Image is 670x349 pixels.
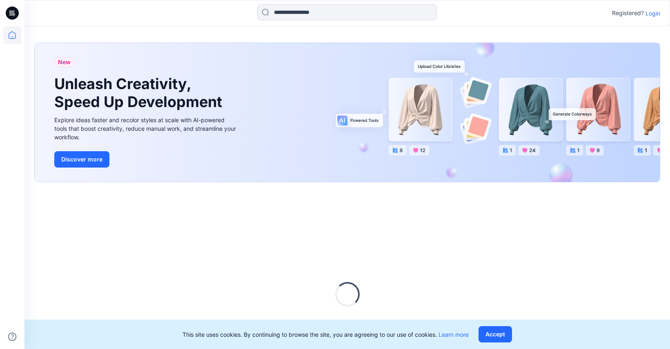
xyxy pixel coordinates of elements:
a: Learn more [439,331,469,338]
p: Login [646,9,660,18]
span: New [58,57,71,67]
button: Discover more [54,151,109,168]
a: Discover more [54,151,238,168]
h1: Unleash Creativity, Speed Up Development [54,75,226,110]
p: This site uses cookies. By continuing to browse the site, you are agreeing to our use of cookies. [183,330,469,339]
div: Explore ideas faster and recolor styles at scale with AI-powered tools that boost creativity, red... [54,116,238,141]
p: Registered? [612,8,644,18]
button: Accept [479,326,512,342]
